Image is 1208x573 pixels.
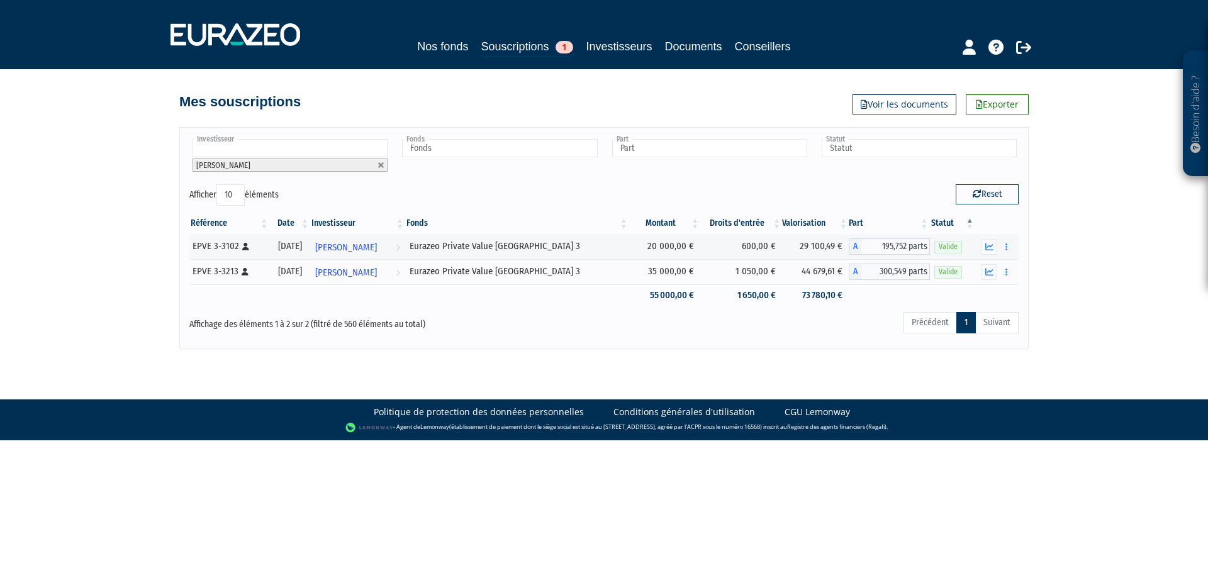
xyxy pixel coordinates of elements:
[787,423,886,431] a: Registre des agents financiers (Regafi)
[700,213,782,234] th: Droits d'entrée: activer pour trier la colonne par ordre croissant
[481,38,573,57] a: Souscriptions1
[861,264,930,280] span: 300,549 parts
[735,38,791,55] a: Conseillers
[405,213,629,234] th: Fonds: activer pour trier la colonne par ordre croissant
[934,266,962,278] span: Valide
[700,284,782,306] td: 1 650,00 €
[849,264,861,280] span: A
[274,240,306,253] div: [DATE]
[179,94,301,109] h4: Mes souscriptions
[345,421,394,434] img: logo-lemonway.png
[782,213,849,234] th: Valorisation: activer pour trier la colonne par ordre croissant
[629,284,701,306] td: 55 000,00 €
[782,234,849,259] td: 29 100,49 €
[849,238,930,255] div: A - Eurazeo Private Value Europe 3
[310,213,405,234] th: Investisseur: activer pour trier la colonne par ordre croissant
[315,261,377,284] span: [PERSON_NAME]
[930,213,975,234] th: Statut : activer pour trier la colonne par ordre d&eacute;croissant
[274,265,306,278] div: [DATE]
[785,406,850,418] a: CGU Lemonway
[556,41,573,53] span: 1
[13,421,1195,434] div: - Agent de (établissement de paiement dont le siège social est situé au [STREET_ADDRESS], agréé p...
[956,312,976,333] a: 1
[193,240,265,253] div: EPVE 3-3102
[849,264,930,280] div: A - Eurazeo Private Value Europe 3
[853,94,956,114] a: Voir les documents
[417,38,468,55] a: Nos fonds
[613,406,755,418] a: Conditions générales d'utilisation
[629,259,701,284] td: 35 000,00 €
[242,268,249,275] i: [Français] Personne physique
[956,184,1019,204] button: Reset
[629,213,701,234] th: Montant: activer pour trier la colonne par ordre croissant
[193,265,265,278] div: EPVE 3-3213
[700,234,782,259] td: 600,00 €
[189,311,524,331] div: Affichage des éléments 1 à 2 sur 2 (filtré de 560 éléments au total)
[315,236,377,259] span: [PERSON_NAME]
[196,160,250,170] span: [PERSON_NAME]
[934,241,962,253] span: Valide
[782,284,849,306] td: 73 780,10 €
[410,265,625,278] div: Eurazeo Private Value [GEOGRAPHIC_DATA] 3
[310,234,405,259] a: [PERSON_NAME]
[849,213,930,234] th: Part: activer pour trier la colonne par ordre croissant
[1188,57,1203,170] p: Besoin d'aide ?
[269,213,310,234] th: Date: activer pour trier la colonne par ordre croissant
[861,238,930,255] span: 195,752 parts
[216,184,245,206] select: Afficheréléments
[410,240,625,253] div: Eurazeo Private Value [GEOGRAPHIC_DATA] 3
[171,23,300,46] img: 1732889491-logotype_eurazeo_blanc_rvb.png
[242,243,249,250] i: [Français] Personne physique
[586,38,652,55] a: Investisseurs
[782,259,849,284] td: 44 679,61 €
[310,259,405,284] a: [PERSON_NAME]
[966,94,1029,114] a: Exporter
[420,423,449,431] a: Lemonway
[396,261,400,284] i: Voir l'investisseur
[665,38,722,55] a: Documents
[849,238,861,255] span: A
[189,184,279,206] label: Afficher éléments
[374,406,584,418] a: Politique de protection des données personnelles
[629,234,701,259] td: 20 000,00 €
[700,259,782,284] td: 1 050,00 €
[189,213,269,234] th: Référence : activer pour trier la colonne par ordre croissant
[396,236,400,259] i: Voir l'investisseur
